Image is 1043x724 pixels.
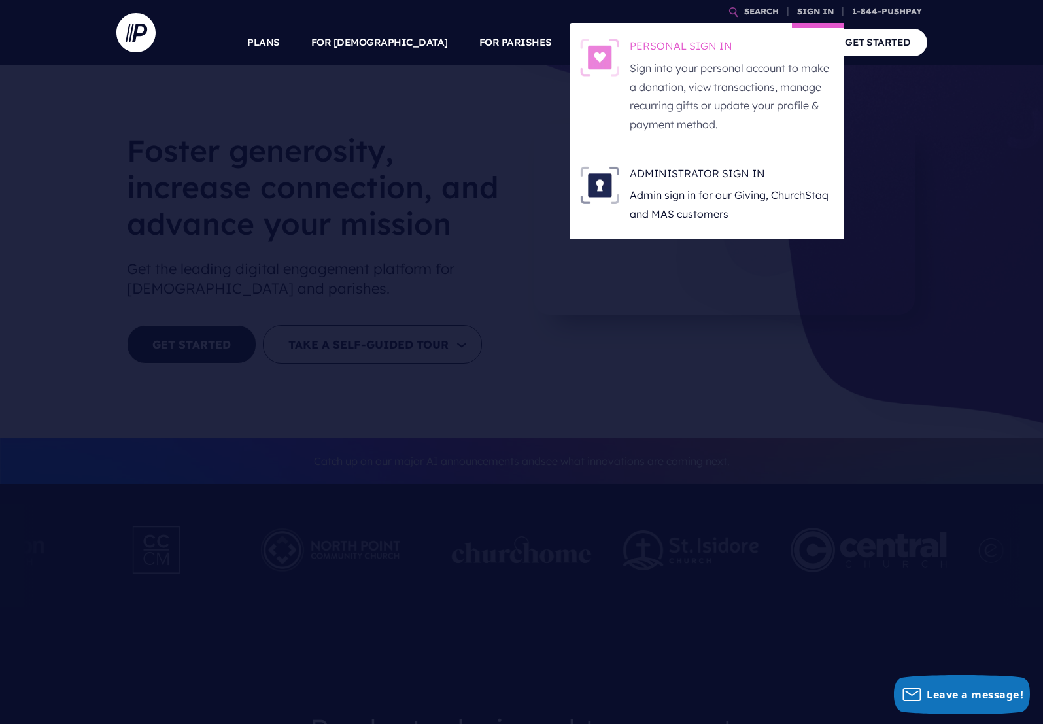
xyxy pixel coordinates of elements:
[247,20,280,65] a: PLANS
[479,20,552,65] a: FOR PARISHES
[311,20,448,65] a: FOR [DEMOGRAPHIC_DATA]
[829,29,927,56] a: GET STARTED
[630,166,834,186] h6: ADMINISTRATOR SIGN IN
[580,39,619,77] img: PERSONAL SIGN IN - Illustration
[894,675,1030,714] button: Leave a message!
[580,166,834,224] a: ADMINISTRATOR SIGN IN - Illustration ADMINISTRATOR SIGN IN Admin sign in for our Giving, ChurchSt...
[583,20,641,65] a: SOLUTIONS
[580,166,619,204] img: ADMINISTRATOR SIGN IN - Illustration
[630,59,834,134] p: Sign into your personal account to make a donation, view transactions, manage recurring gifts or ...
[630,186,834,224] p: Admin sign in for our Giving, ChurchStaq and MAS customers
[672,20,718,65] a: EXPLORE
[749,20,798,65] a: COMPANY
[927,687,1023,702] span: Leave a message!
[580,39,834,134] a: PERSONAL SIGN IN - Illustration PERSONAL SIGN IN Sign into your personal account to make a donati...
[630,39,834,58] h6: PERSONAL SIGN IN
